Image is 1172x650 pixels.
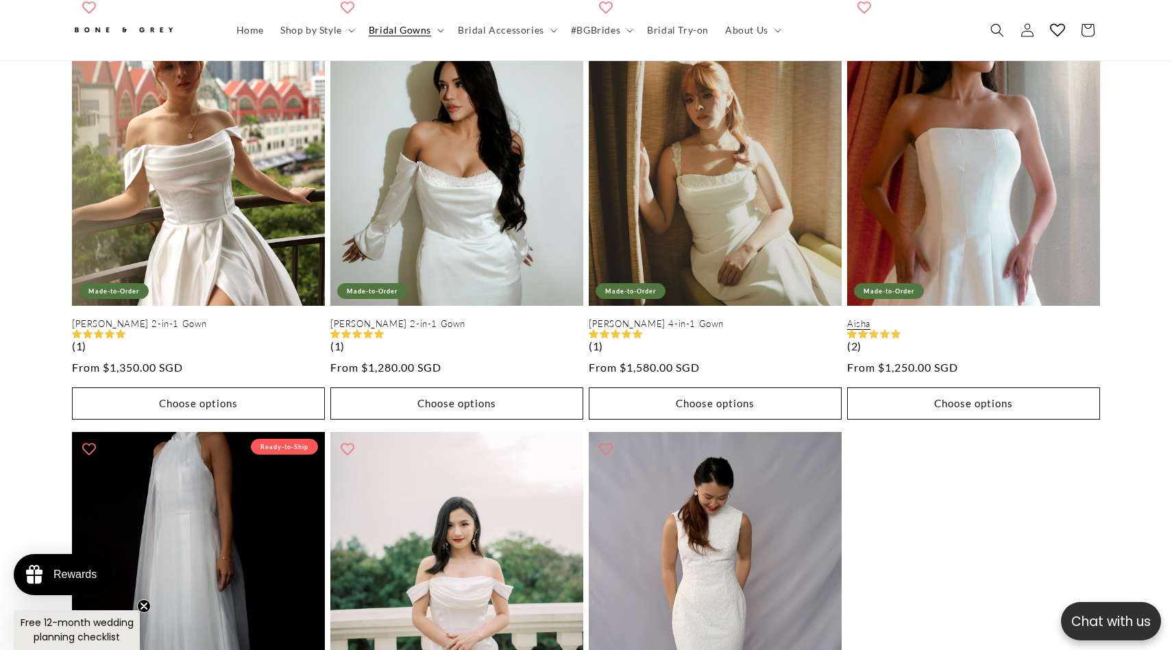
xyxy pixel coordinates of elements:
button: Close teaser [137,599,151,613]
summary: Shop by Style [272,16,361,45]
span: #BGBrides [571,24,620,36]
summary: #BGBrides [563,16,639,45]
a: [PERSON_NAME] 2-in-1 Gown [72,318,325,330]
span: Home [236,24,264,36]
a: [PERSON_NAME] 4-in-1 Gown [589,318,842,330]
span: About Us [725,24,768,36]
summary: About Us [717,16,787,45]
a: Bone and Grey Bridal [67,14,215,47]
summary: Search [982,15,1012,45]
span: Free 12-month wedding planning checklist [21,616,134,644]
div: Free 12-month wedding planning checklistClose teaser [14,610,140,650]
div: Rewards [53,568,97,581]
a: Home [228,16,272,45]
button: Choose options [589,387,842,420]
button: Choose options [330,387,583,420]
button: Choose options [847,387,1100,420]
a: Bridal Try-on [639,16,717,45]
span: Shop by Style [280,24,342,36]
summary: Bridal Gowns [361,16,450,45]
summary: Bridal Accessories [450,16,563,45]
button: Open chatbox [1061,602,1161,640]
p: Chat with us [1061,612,1161,631]
a: [PERSON_NAME] 2-in-1 Gown [330,318,583,330]
span: Bridal Gowns [369,24,431,36]
button: Add to wishlist [334,435,361,463]
button: Add to wishlist [592,435,620,463]
button: Add to wishlist [75,435,103,463]
img: Bone and Grey Bridal [72,19,175,42]
a: Aisha [847,318,1100,330]
span: Bridal Try-on [647,24,709,36]
button: Choose options [72,387,325,420]
span: Bridal Accessories [458,24,544,36]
